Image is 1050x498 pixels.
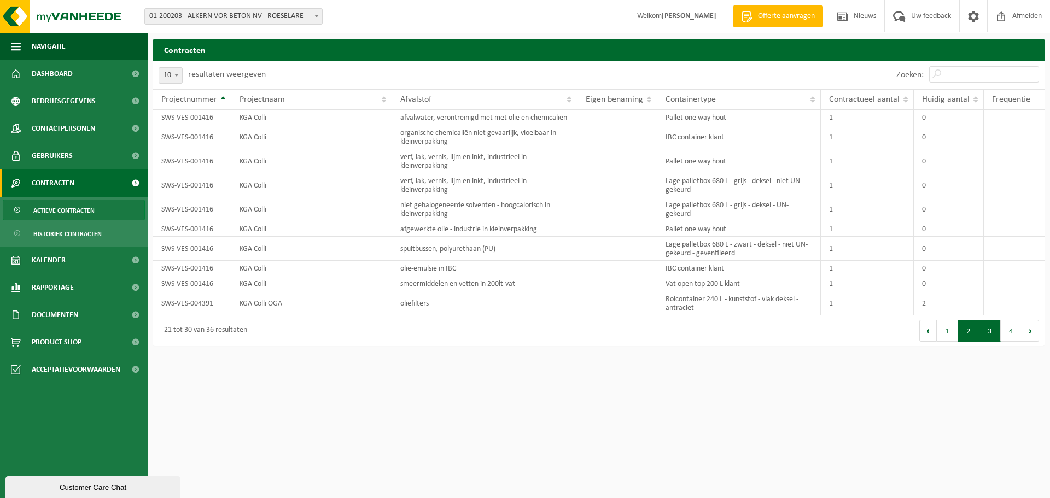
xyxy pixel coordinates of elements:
span: Bedrijfsgegevens [32,87,96,115]
h2: Contracten [153,39,1045,60]
td: 0 [914,221,984,237]
td: Pallet one way hout [657,110,821,125]
button: 2 [958,320,979,342]
span: 01-200203 - ALKERN VOR BETON NV - ROESELARE [144,8,323,25]
td: IBC container klant [657,261,821,276]
td: 1 [821,110,914,125]
span: Contactpersonen [32,115,95,142]
a: Actieve contracten [3,200,145,220]
td: SWS-VES-001416 [153,125,231,149]
td: Vat open top 200 L klant [657,276,821,291]
td: SWS-VES-001416 [153,173,231,197]
td: 0 [914,261,984,276]
td: KGA Colli [231,125,392,149]
span: Acceptatievoorwaarden [32,356,120,383]
td: KGA Colli [231,276,392,291]
button: 3 [979,320,1001,342]
td: KGA Colli [231,221,392,237]
td: 1 [821,237,914,261]
td: KGA Colli [231,110,392,125]
a: Offerte aanvragen [733,5,823,27]
span: Product Shop [32,329,81,356]
td: Lage palletbox 680 L - grijs - deksel - UN-gekeurd [657,197,821,221]
td: SWS-VES-001416 [153,221,231,237]
span: Kalender [32,247,66,274]
td: 1 [821,149,914,173]
td: spuitbussen, polyurethaan (PU) [392,237,577,261]
td: 1 [821,125,914,149]
span: Projectnaam [240,95,285,104]
button: Next [1022,320,1039,342]
span: 10 [159,67,183,84]
td: SWS-VES-004391 [153,291,231,315]
span: Navigatie [32,33,66,60]
td: 1 [821,197,914,221]
td: Pallet one way hout [657,221,821,237]
td: SWS-VES-001416 [153,110,231,125]
td: KGA Colli [231,237,392,261]
td: 1 [821,276,914,291]
td: KGA Colli OGA [231,291,392,315]
button: Previous [919,320,937,342]
td: SWS-VES-001416 [153,276,231,291]
span: Contracten [32,169,74,197]
span: Offerte aanvragen [755,11,818,22]
td: SWS-VES-001416 [153,149,231,173]
td: oliefilters [392,291,577,315]
td: 0 [914,237,984,261]
td: KGA Colli [231,197,392,221]
td: verf, lak, vernis, lijm en inkt, industrieel in kleinverpakking [392,149,577,173]
td: IBC container klant [657,125,821,149]
td: 0 [914,173,984,197]
td: KGA Colli [231,173,392,197]
td: 1 [821,261,914,276]
a: Historiek contracten [3,223,145,244]
span: Actieve contracten [33,200,95,221]
td: niet gehalogeneerde solventen - hoogcalorisch in kleinverpakking [392,197,577,221]
span: Documenten [32,301,78,329]
span: 01-200203 - ALKERN VOR BETON NV - ROESELARE [145,9,322,24]
td: Pallet one way hout [657,149,821,173]
label: Zoeken: [896,71,924,79]
td: 1 [821,291,914,315]
span: Dashboard [32,60,73,87]
td: 1 [821,221,914,237]
span: Huidig aantal [922,95,970,104]
td: 2 [914,291,984,315]
td: smeermiddelen en vetten in 200lt-vat [392,276,577,291]
td: olie-emulsie in IBC [392,261,577,276]
td: SWS-VES-001416 [153,237,231,261]
td: verf, lak, vernis, lijm en inkt, industrieel in kleinverpakking [392,173,577,197]
span: Gebruikers [32,142,73,169]
td: 1 [821,173,914,197]
span: Projectnummer [161,95,217,104]
td: afvalwater, verontreinigd met met olie en chemicaliën [392,110,577,125]
iframe: chat widget [5,474,183,498]
td: KGA Colli [231,149,392,173]
label: resultaten weergeven [188,70,266,79]
span: Contractueel aantal [829,95,900,104]
button: 1 [937,320,958,342]
td: 0 [914,149,984,173]
td: 0 [914,125,984,149]
span: Rapportage [32,274,74,301]
span: Containertype [666,95,716,104]
td: organische chemicaliën niet gevaarlijk, vloeibaar in kleinverpakking [392,125,577,149]
td: Lage palletbox 680 L - grijs - deksel - niet UN-gekeurd [657,173,821,197]
span: Eigen benaming [586,95,643,104]
td: SWS-VES-001416 [153,197,231,221]
span: 10 [159,68,182,83]
strong: [PERSON_NAME] [662,12,716,20]
td: Rolcontainer 240 L - kunststof - vlak deksel - antraciet [657,291,821,315]
div: 21 tot 30 van 36 resultaten [159,321,247,341]
td: KGA Colli [231,261,392,276]
td: 0 [914,110,984,125]
td: Lage palletbox 680 L - zwart - deksel - niet UN-gekeurd - geventileerd [657,237,821,261]
span: Frequentie [992,95,1030,104]
td: SWS-VES-001416 [153,261,231,276]
button: 4 [1001,320,1022,342]
td: afgewerkte olie - industrie in kleinverpakking [392,221,577,237]
td: 0 [914,276,984,291]
span: Afvalstof [400,95,431,104]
